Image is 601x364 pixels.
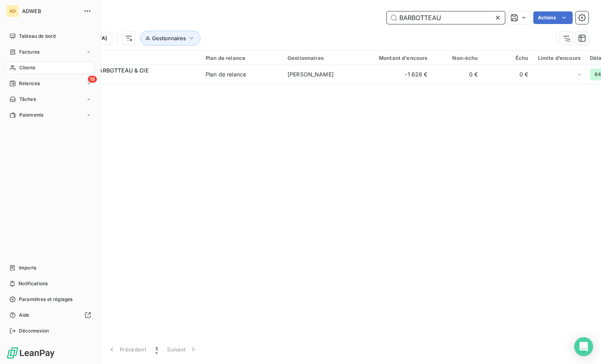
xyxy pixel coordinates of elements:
[103,341,151,358] button: Précédent
[19,296,72,303] span: Paramètres et réglages
[206,71,246,78] div: Plan de relance
[140,31,200,46] button: Gestionnaires
[88,76,97,83] span: 19
[488,55,529,61] div: Échu
[19,80,40,87] span: Relances
[22,8,79,14] span: ADWEB
[365,65,432,84] td: -1 628 €
[288,71,334,78] span: [PERSON_NAME]
[437,55,478,61] div: Non-échu
[54,74,196,82] span: CL10878
[19,312,30,319] span: Aide
[151,341,162,358] button: 1
[483,65,533,84] td: 0 €
[369,55,428,61] div: Montant d'encours
[6,309,94,321] a: Aide
[162,341,202,358] button: Suivant
[54,67,148,74] span: AMÃ‰DÃ‰E BARBOTTEAU & CIE
[19,264,36,271] span: Imports
[288,55,360,61] div: Gestionnaires
[206,55,278,61] div: Plan de relance
[19,280,48,287] span: Notifications
[152,35,186,41] span: Gestionnaires
[19,111,43,119] span: Paiements
[19,64,35,71] span: Clients
[387,11,505,24] input: Rechercher
[19,48,39,56] span: Factures
[19,327,49,334] span: Déconnexion
[19,33,56,40] span: Tableau de bord
[538,55,581,61] div: Limite d’encours
[6,5,19,17] div: AD
[6,347,55,359] img: Logo LeanPay
[574,337,593,356] div: Open Intercom Messenger
[578,71,581,78] span: -
[19,96,36,103] span: Tâches
[432,65,483,84] td: 0 €
[156,345,158,353] span: 1
[533,11,573,24] button: Actions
